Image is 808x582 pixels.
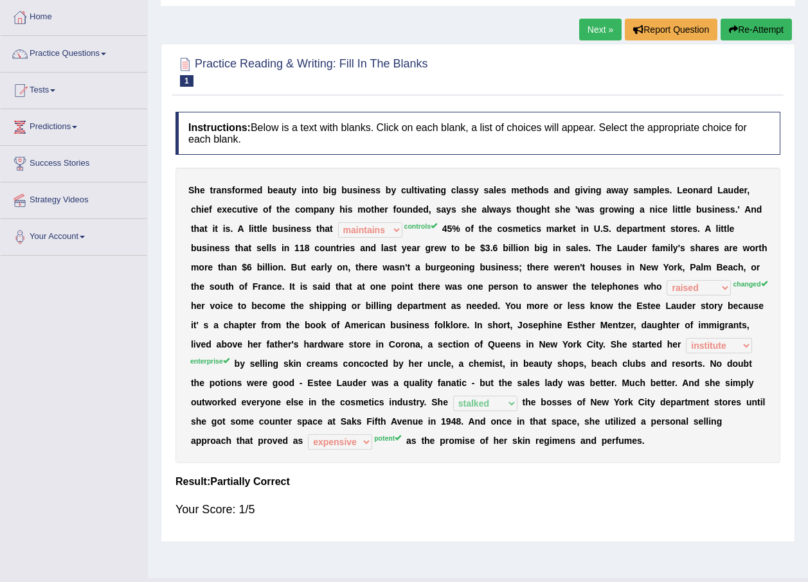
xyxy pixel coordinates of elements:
b: e [720,204,725,215]
b: n [360,185,366,195]
b: t [256,224,260,234]
b: s [707,204,712,215]
b: t [371,204,374,215]
b: g [536,204,542,215]
b: , [429,204,431,215]
b: d [733,185,739,195]
b: l [494,185,496,195]
b: 5 [447,224,453,234]
b: . [669,185,672,195]
b: f [232,185,235,195]
b: a [618,185,624,195]
a: Next » [579,19,622,40]
b: t [525,185,528,195]
b: L [677,185,683,195]
b: t [662,224,665,234]
b: d [564,185,570,195]
a: Success Stories [1,146,147,178]
b: i [288,224,291,234]
b: e [730,224,735,234]
b: c [531,224,536,234]
a: Tests [1,73,147,105]
b: u [402,204,408,215]
b: b [696,204,702,215]
b: r [384,204,388,215]
b: A [238,224,244,234]
b: y [446,204,451,215]
b: r [559,224,562,234]
a: Predictions [1,109,147,141]
b: a [278,185,283,195]
span: 1 [180,75,193,87]
b: a [606,185,611,195]
b: o [678,224,684,234]
b: i [581,224,584,234]
b: b [386,185,391,195]
b: A [744,204,751,215]
b: s [226,224,231,234]
b: u [406,185,412,195]
b: e [487,224,492,234]
b: . [230,224,233,234]
b: e [687,224,692,234]
b: w [577,204,584,215]
b: o [312,185,318,195]
b: r [240,185,244,195]
b: o [533,185,539,195]
b: s [508,224,513,234]
b: h [466,204,472,215]
b: . [609,224,611,234]
b: l [487,204,489,215]
b: n [657,224,663,234]
b: v [583,185,588,195]
b: p [651,185,657,195]
b: d [423,204,429,215]
b: t [429,185,433,195]
b: n [751,204,757,215]
b: o [235,185,240,195]
b: p [627,224,633,234]
b: e [660,185,665,195]
b: p [314,204,319,215]
b: y [501,204,507,215]
b: c [658,204,663,215]
b: u [237,204,243,215]
b: s [370,185,375,195]
b: e [521,224,526,234]
b: i [655,204,658,215]
b: o [366,204,372,215]
b: i [417,185,420,195]
b: n [304,185,310,195]
b: d [616,224,622,234]
b: i [357,185,360,195]
b: e [418,204,423,215]
b: s [352,185,357,195]
b: t [479,224,482,234]
b: l [716,224,719,234]
b: e [652,224,657,234]
b: w [614,204,621,215]
b: m [357,204,365,215]
b: ' [738,204,740,215]
b: a [699,185,704,195]
a: Your Account [1,219,147,251]
b: d [707,185,713,195]
b: s [484,185,489,195]
b: e [217,204,222,215]
h2: Practice Reading & Writing: Fill In The Blanks [175,55,428,87]
b: g [441,185,447,195]
b: m [546,224,554,234]
b: n [715,204,721,215]
b: m [644,224,652,234]
b: h [527,185,533,195]
b: a [638,185,643,195]
b: d [538,185,544,195]
b: e [683,185,688,195]
b: o [687,185,693,195]
b: r [684,224,687,234]
b: s [469,185,474,195]
b: u [196,243,202,253]
b: o [525,204,530,215]
b: s [227,185,232,195]
b: m [305,204,313,215]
